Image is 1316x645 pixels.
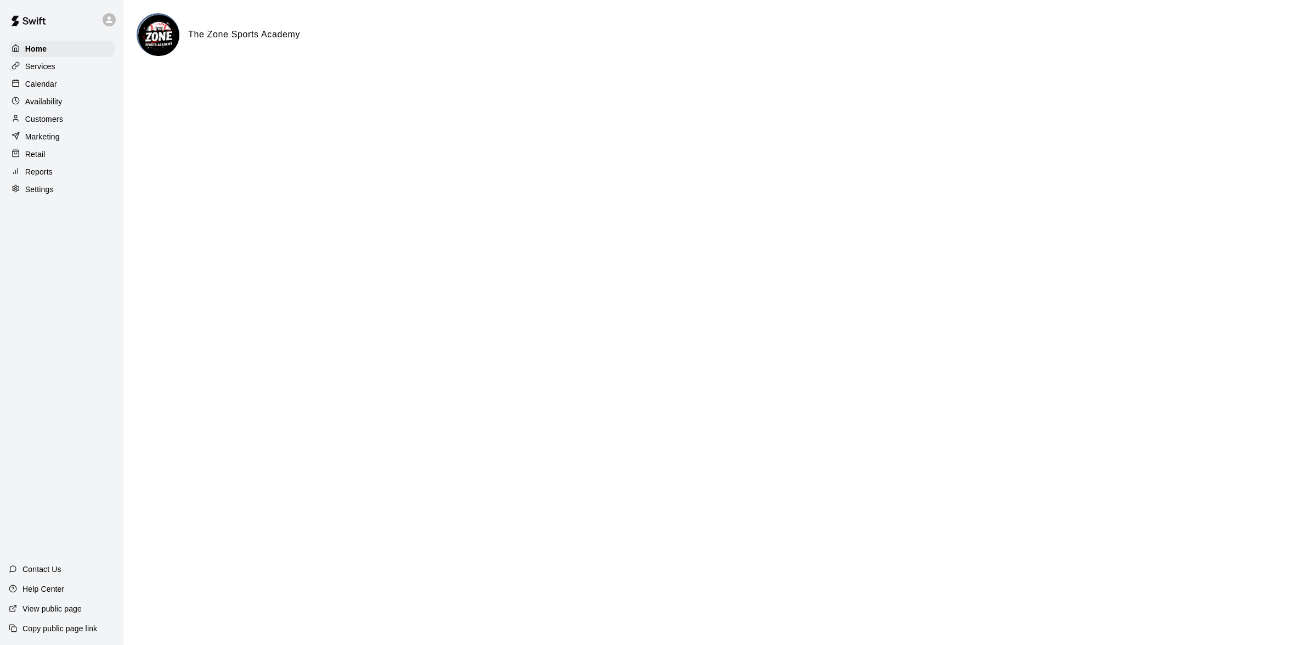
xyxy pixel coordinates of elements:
[138,15,179,56] img: The Zone Sports Academy logo
[25,78,57,89] p: Calendar
[22,623,97,634] p: Copy public page link
[25,149,46,160] p: Retail
[9,128,115,145] a: Marketing
[25,131,60,142] p: Marketing
[25,96,63,107] p: Availability
[9,164,115,180] a: Reports
[9,111,115,127] a: Customers
[188,27,300,42] h6: The Zone Sports Academy
[9,146,115,162] a: Retail
[25,166,53,177] p: Reports
[9,93,115,110] a: Availability
[22,584,64,594] p: Help Center
[25,114,63,125] p: Customers
[9,181,115,198] a: Settings
[25,43,47,54] p: Home
[25,184,54,195] p: Settings
[9,41,115,57] a: Home
[25,61,55,72] p: Services
[9,76,115,92] a: Calendar
[22,564,61,575] p: Contact Us
[9,58,115,75] a: Services
[22,603,82,614] p: View public page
